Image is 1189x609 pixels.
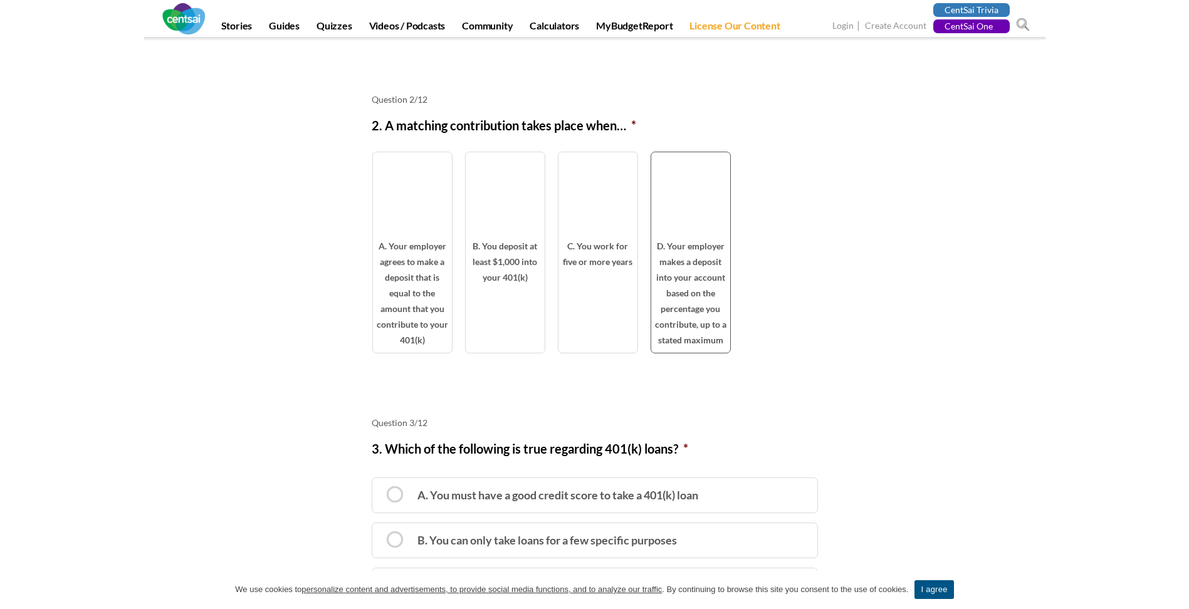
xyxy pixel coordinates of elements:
a: Create Account [865,20,926,33]
a: Guides [261,19,307,37]
li: Question 3/12 [372,417,818,429]
a: CentSai Trivia [933,3,1010,17]
a: Videos / Podcasts [362,19,453,37]
u: personalize content and advertisements, to provide social media functions, and to analyze our tra... [301,585,662,594]
span: We use cookies to . By continuing to browse this site you consent to the use of cookies. [235,583,908,596]
span: | [856,19,863,33]
a: CentSai One [933,19,1010,33]
span: D. Your employer makes a deposit into your account based on the percentage you contribute, up to ... [651,238,730,353]
a: License Our Content [682,19,787,37]
span: B. You deposit at least $1,000 into your 401(k) [466,238,545,353]
a: I agree [1167,583,1180,596]
label: A. You must have a good credit score to take a 401(k) loan [372,477,818,513]
span: A. Your employer agrees to make a deposit that is equal to the amount that you contribute to your... [373,238,452,353]
a: I agree [914,580,953,599]
a: Quizzes [309,19,360,37]
a: MyBudgetReport [589,19,680,37]
a: Stories [214,19,260,37]
a: Community [454,19,520,37]
label: B. You can only take loans for a few specific purposes [372,523,818,558]
li: Question 2/12 [372,93,818,106]
img: CentSai [162,3,205,34]
a: Calculators [522,19,587,37]
label: 3. Which of the following is true regarding 401(k) loans? [372,439,688,459]
a: Login [832,20,854,33]
span: C. You work for five or more years [558,238,637,353]
label: 2. A matching contribution takes place when… [372,115,636,135]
